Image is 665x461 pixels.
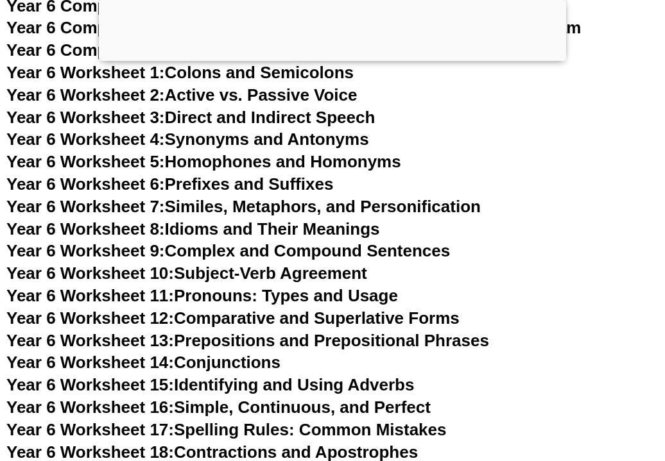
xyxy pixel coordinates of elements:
[6,286,398,305] a: Year 6 Worksheet 11:Pronouns: Types and Usage
[6,85,357,105] a: Year 6 Worksheet 2:Active vs. Passive Voice
[6,286,174,305] span: Year 6 Worksheet 11:
[6,85,165,105] span: Year 6 Worksheet 2:
[6,18,306,37] span: Year 6 Comprehension Worksheet 14:
[6,308,174,328] span: Year 6 Worksheet 12:
[6,375,174,394] span: Year 6 Worksheet 15:
[6,398,431,417] a: Year 6 Worksheet 16:Simple, Continuous, and Perfect
[6,108,165,127] span: Year 6 Worksheet 3:
[6,241,165,260] span: Year 6 Worksheet 9:
[6,130,369,149] a: Year 6 Worksheet 4:Synonyms and Antonyms
[6,130,165,149] span: Year 6 Worksheet 4:
[6,353,281,372] a: Year 6 Worksheet 14:Conjunctions
[6,264,367,283] a: Year 6 Worksheet 10:Subject-Verb Agreement
[6,108,375,127] a: Year 6 Worksheet 3:Direct and Indirect Speech
[6,40,306,60] span: Year 6 Comprehension Worksheet 15:
[6,219,165,239] span: Year 6 Worksheet 8:
[6,264,174,283] span: Year 6 Worksheet 10:
[6,308,460,328] a: Year 6 Worksheet 12:Comparative and Superlative Forms
[6,18,581,37] a: Year 6 Comprehension Worksheet 14:[PERSON_NAME]’s Magical Dream
[6,375,414,394] a: Year 6 Worksheet 15:Identifying and Using Adverbs
[6,63,354,82] a: Year 6 Worksheet 1:Colons and Semicolons
[6,197,165,216] span: Year 6 Worksheet 7:
[6,420,174,439] span: Year 6 Worksheet 17:
[6,398,174,417] span: Year 6 Worksheet 16:
[6,420,446,439] a: Year 6 Worksheet 17:Spelling Rules: Common Mistakes
[6,353,174,372] span: Year 6 Worksheet 14:
[6,331,174,350] span: Year 6 Worksheet 13:
[6,174,165,194] span: Year 6 Worksheet 6:
[6,219,379,239] a: Year 6 Worksheet 8:Idioms and Their Meanings
[6,152,165,171] span: Year 6 Worksheet 5:
[6,197,481,216] a: Year 6 Worksheet 7:Similes, Metaphors, and Personification
[6,241,450,260] a: Year 6 Worksheet 9:Complex and Compound Sentences
[6,331,489,350] a: Year 6 Worksheet 13:Prepositions and Prepositional Phrases
[445,316,665,461] iframe: Chat Widget
[6,152,401,171] a: Year 6 Worksheet 5:Homophones and Homonyms
[6,174,333,194] a: Year 6 Worksheet 6:Prefixes and Suffixes
[6,63,165,82] span: Year 6 Worksheet 1:
[6,40,496,60] a: Year 6 Comprehension Worksheet 15:The Dreamy Gold Medal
